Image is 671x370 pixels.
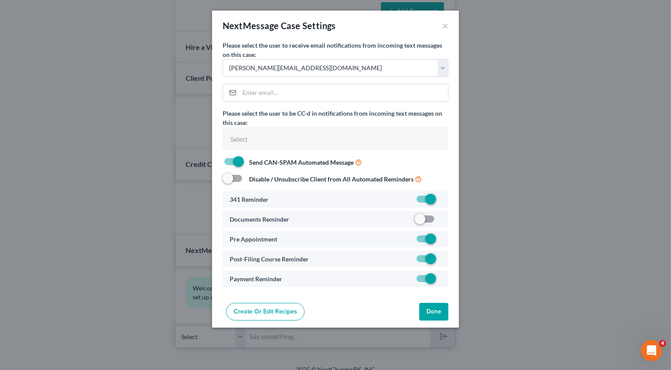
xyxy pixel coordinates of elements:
[230,215,289,224] label: Documents Reminder
[223,109,448,127] label: Please select the user to be CC-d in notifications from incoming text messages on this case:
[641,340,662,361] iframe: Intercom live chat
[230,195,268,204] label: 341 Reminder
[239,84,448,101] input: Enter email...
[230,234,277,244] label: Pre Appointment
[230,254,309,264] label: Post-Filing Course Reminder
[659,340,666,347] span: 4
[249,175,414,183] strong: Disable / Unsubscribe Client from All Automated Reminders
[223,19,336,32] div: NextMessage Case Settings
[249,159,354,166] strong: Send CAN-SPAM Automated Message
[442,20,448,31] button: ×
[230,274,282,283] label: Payment Reminder
[419,303,448,321] button: Done
[223,41,448,59] label: Please select the user to receive email notifications from incoming text messages on this case:
[226,303,305,321] a: Create or Edit Recipes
